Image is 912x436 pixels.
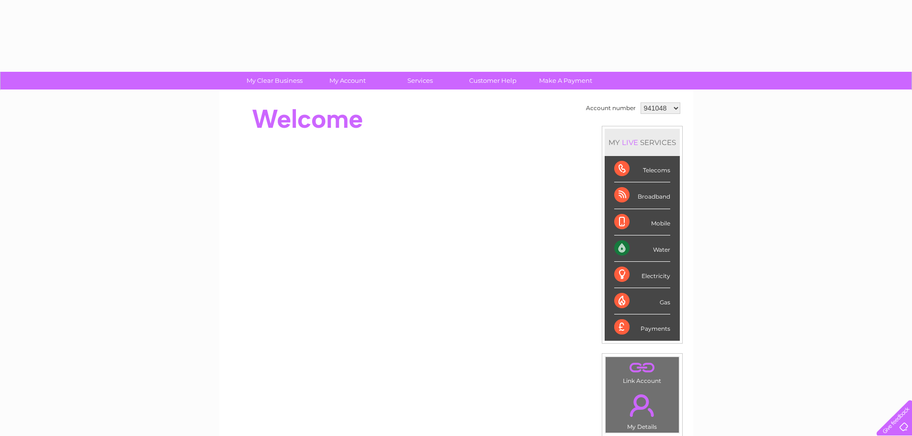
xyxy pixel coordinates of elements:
[614,156,670,182] div: Telecoms
[620,138,640,147] div: LIVE
[614,235,670,262] div: Water
[614,314,670,340] div: Payments
[614,262,670,288] div: Electricity
[605,357,679,387] td: Link Account
[453,72,532,89] a: Customer Help
[308,72,387,89] a: My Account
[526,72,605,89] a: Make A Payment
[608,389,676,422] a: .
[605,386,679,433] td: My Details
[381,72,460,89] a: Services
[614,182,670,209] div: Broadband
[614,209,670,235] div: Mobile
[605,129,680,156] div: MY SERVICES
[608,359,676,376] a: .
[614,288,670,314] div: Gas
[584,100,638,116] td: Account number
[235,72,314,89] a: My Clear Business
